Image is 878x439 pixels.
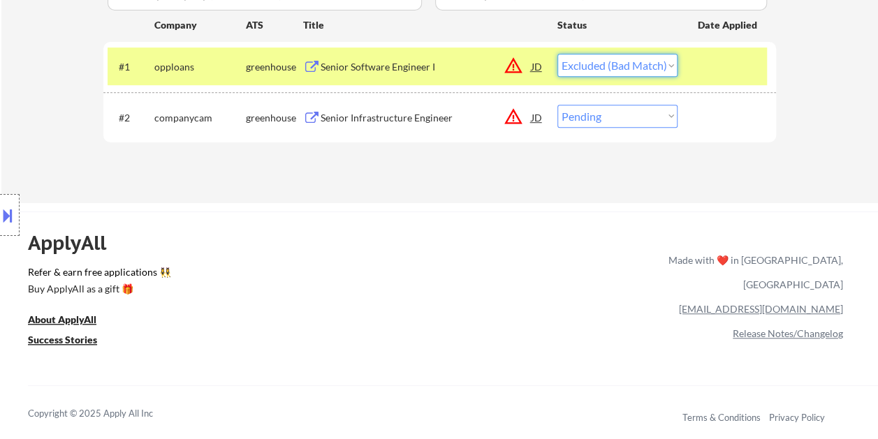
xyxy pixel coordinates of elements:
[303,18,544,32] div: Title
[246,18,303,32] div: ATS
[679,303,843,315] a: [EMAIL_ADDRESS][DOMAIN_NAME]
[663,248,843,297] div: Made with ❤️ in [GEOGRAPHIC_DATA], [GEOGRAPHIC_DATA]
[698,18,759,32] div: Date Applied
[246,111,303,125] div: greenhouse
[119,60,143,74] div: #1
[321,60,532,74] div: Senior Software Engineer I
[557,12,678,37] div: Status
[733,327,843,339] a: Release Notes/Changelog
[769,412,825,423] a: Privacy Policy
[504,56,523,75] button: warning_amber
[154,18,246,32] div: Company
[321,111,532,125] div: Senior Infrastructure Engineer
[682,412,761,423] a: Terms & Conditions
[246,60,303,74] div: greenhouse
[530,54,544,79] div: JD
[530,105,544,130] div: JD
[504,107,523,126] button: warning_amber
[28,407,189,421] div: Copyright © 2025 Apply All Inc
[154,60,246,74] div: opploans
